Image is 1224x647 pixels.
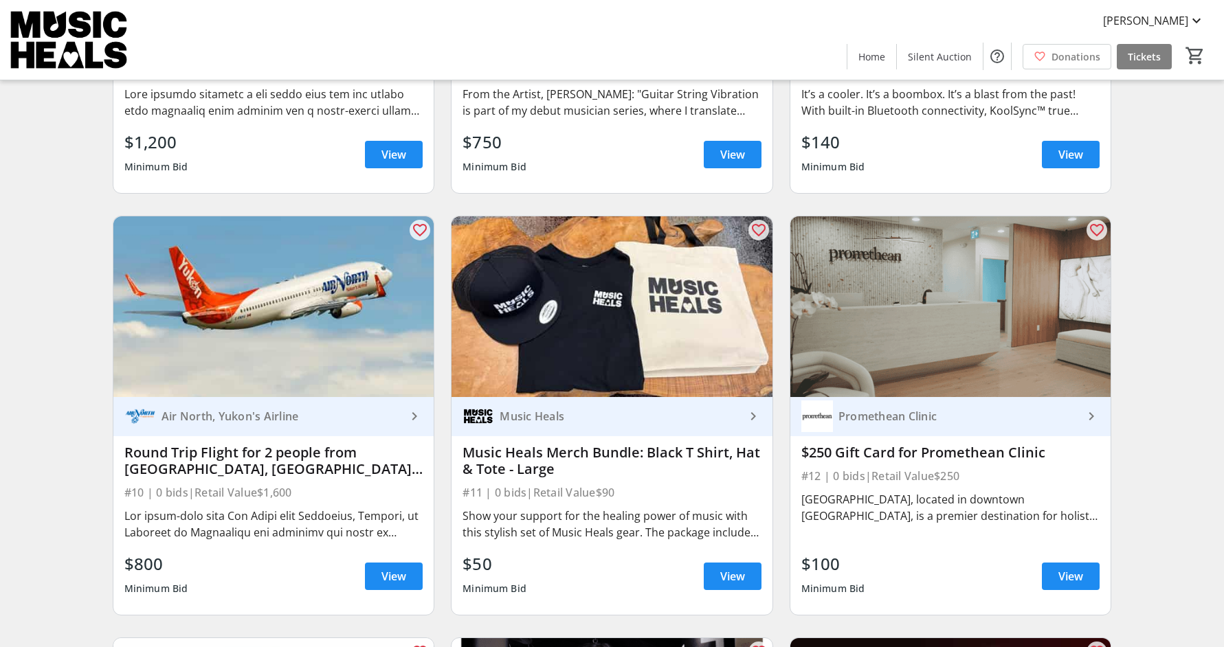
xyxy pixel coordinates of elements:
a: Silent Auction [897,44,983,69]
span: Donations [1051,49,1100,64]
img: Music Heals [463,400,494,432]
div: From the Artist, [PERSON_NAME]: "Guitar String Vibration is part of my debut musician series, whe... [463,86,761,119]
div: Minimum Bid [801,576,865,601]
mat-icon: favorite_outline [1089,222,1105,238]
a: View [1042,563,1100,590]
div: #10 | 0 bids | Retail Value $1,600 [124,483,423,502]
a: Tickets [1117,44,1172,69]
img: Promethean Clinic [801,400,833,432]
a: Music HealsMusic Heals [452,397,772,436]
div: Air North, Yukon's Airline [156,409,407,423]
div: Promethean Clinic [833,409,1084,423]
span: Tickets [1128,49,1161,64]
img: Round Trip Flight for 2 people from Vancouver, Kelowna or Victoria to/from Whitehorse with Air North [113,216,434,396]
div: $50 [463,552,526,576]
span: View [381,146,406,163]
mat-icon: keyboard_arrow_right [406,408,423,424]
div: [GEOGRAPHIC_DATA], located in downtown [GEOGRAPHIC_DATA], is a premier destination for holistic w... [801,491,1100,524]
span: View [1058,568,1083,584]
span: View [720,146,745,163]
div: Round Trip Flight for 2 people from [GEOGRAPHIC_DATA], [GEOGRAPHIC_DATA] or [GEOGRAPHIC_DATA] to/... [124,444,423,477]
img: Music Heals Charitable Foundation's Logo [8,5,131,74]
a: Air North, Yukon's AirlineAir North, Yukon's Airline [113,397,434,436]
div: #11 | 0 bids | Retail Value $90 [463,483,761,502]
mat-icon: keyboard_arrow_right [745,408,761,424]
a: Donations [1023,44,1111,69]
mat-icon: favorite_outline [750,222,767,238]
span: View [1058,146,1083,163]
div: Minimum Bid [124,155,188,179]
div: $1,200 [124,130,188,155]
a: View [704,141,761,168]
img: Air North, Yukon's Airline [124,400,156,432]
a: View [365,141,423,168]
div: $100 [801,552,865,576]
span: Home [858,49,885,64]
a: Home [847,44,896,69]
div: #12 | 0 bids | Retail Value $250 [801,466,1100,486]
button: [PERSON_NAME] [1092,10,1216,32]
div: Lore ipsumdo sitametc a eli seddo eius tem inc utlabo etdo magnaaliq enim adminim ven q nostr-exe... [124,86,423,119]
a: Promethean ClinicPromethean Clinic [790,397,1111,436]
div: Music Heals Merch Bundle: Black T Shirt, Hat & Tote - Large [463,444,761,477]
span: Silent Auction [908,49,972,64]
div: Minimum Bid [463,576,526,601]
a: View [704,563,761,590]
a: View [365,563,423,590]
div: $250 Gift Card for Promethean Clinic [801,444,1100,461]
mat-icon: favorite_outline [412,222,428,238]
button: Cart [1183,43,1208,68]
div: $750 [463,130,526,155]
button: Help [983,43,1011,70]
div: It’s a cooler. It’s a boombox. It’s a blast from the past! With built-in Bluetooth connectivity, ... [801,86,1100,119]
span: View [720,568,745,584]
div: Show your support for the healing power of music with this stylish set of Music Heals gear. The p... [463,508,761,541]
div: $800 [124,552,188,576]
a: View [1042,141,1100,168]
div: Minimum Bid [463,155,526,179]
div: Minimum Bid [801,155,865,179]
div: $140 [801,130,865,155]
img: Music Heals Merch Bundle: Black T Shirt, Hat & Tote - Large [452,216,772,396]
div: Music Heals [494,409,745,423]
img: $250 Gift Card for Promethean Clinic [790,216,1111,396]
div: Minimum Bid [124,576,188,601]
mat-icon: keyboard_arrow_right [1083,408,1100,424]
span: View [381,568,406,584]
div: Lor ipsum-dolo sita Con Adipi elit Seddoeius, Tempori, ut Laboreet do Magnaaliqu eni adminimv qui... [124,508,423,541]
span: [PERSON_NAME] [1103,12,1188,29]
